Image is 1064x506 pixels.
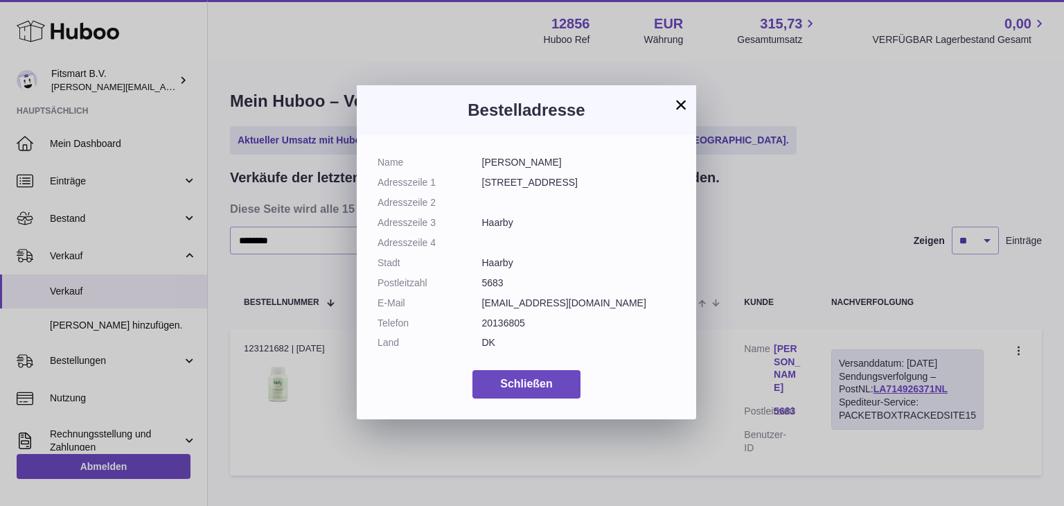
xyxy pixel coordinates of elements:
button: Schließen [472,370,580,399]
dd: [STREET_ADDRESS] [482,176,676,189]
dd: 20136805 [482,317,676,330]
dd: Haarby [482,216,676,229]
dt: Adresszeile 2 [378,196,482,209]
h3: Bestelladresse [378,99,675,121]
dd: DK [482,336,676,349]
dt: Adresszeile 3 [378,216,482,229]
dt: Land [378,336,482,349]
dt: Adresszeile 4 [378,236,482,250]
dd: [PERSON_NAME] [482,156,676,169]
dt: Name [378,156,482,169]
dt: Adresszeile 1 [378,176,482,189]
dd: Haarby [482,256,676,270]
span: Schließen [500,378,553,390]
dd: 5683 [482,277,676,290]
dd: [EMAIL_ADDRESS][DOMAIN_NAME] [482,297,676,310]
dt: E-Mail [378,297,482,310]
button: × [673,96,689,113]
dt: Telefon [378,317,482,330]
dt: Stadt [378,256,482,270]
dt: Postleitzahl [378,277,482,290]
